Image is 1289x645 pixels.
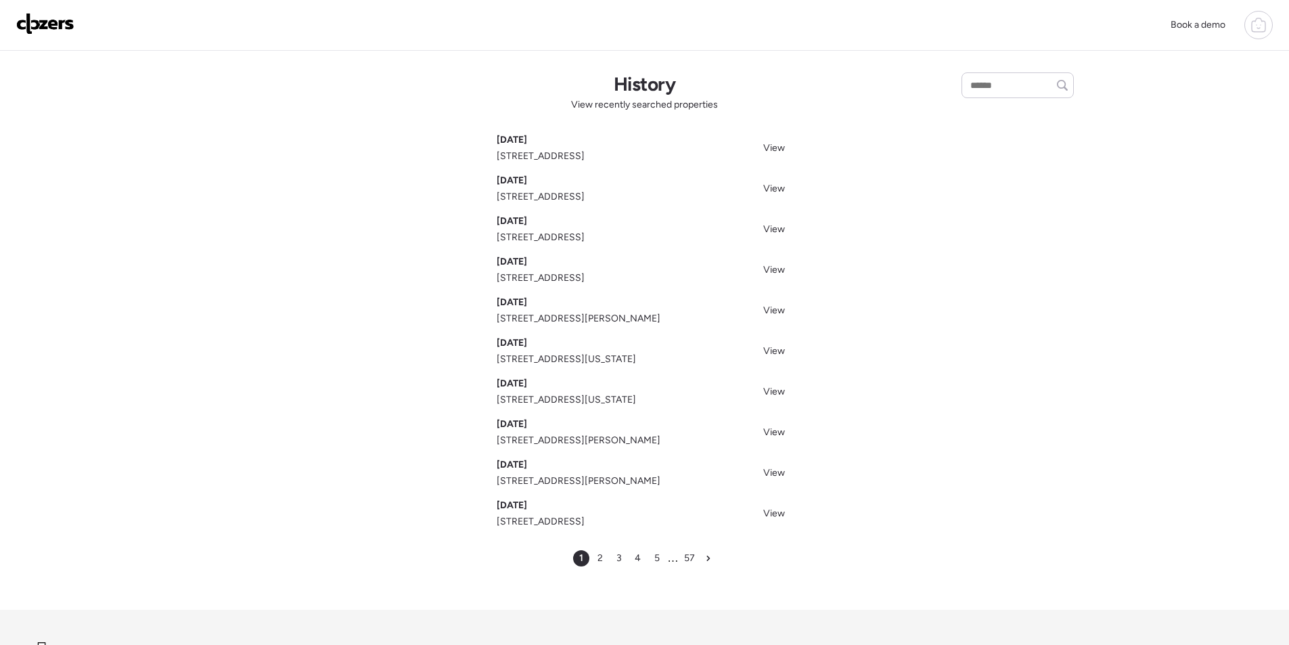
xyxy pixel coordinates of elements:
span: [DATE] [497,215,527,228]
a: View [755,340,793,360]
span: [STREET_ADDRESS] [497,271,585,285]
span: [DATE] [497,499,527,512]
span: 5 [654,552,660,565]
span: [DATE] [497,255,527,269]
a: View [755,137,793,157]
span: [STREET_ADDRESS][PERSON_NAME] [497,312,660,326]
h1: History [614,72,675,95]
span: [DATE] [497,174,527,187]
span: [STREET_ADDRESS] [497,150,585,163]
span: [STREET_ADDRESS][PERSON_NAME] [497,434,660,447]
span: [DATE] [497,133,527,147]
a: View [755,422,793,441]
a: View [755,503,793,522]
span: [DATE] [497,377,527,391]
a: View [755,259,793,279]
a: View [755,219,793,238]
span: Book a demo [1171,19,1225,30]
span: [STREET_ADDRESS] [497,515,585,529]
span: View [763,426,785,438]
span: View [763,508,785,519]
img: Logo [16,13,74,35]
span: [STREET_ADDRESS] [497,190,585,204]
span: View [763,264,785,275]
span: View [763,345,785,357]
span: View [763,467,785,479]
span: [STREET_ADDRESS][PERSON_NAME] [497,474,660,488]
span: … [668,552,679,564]
span: 1 [579,552,583,565]
span: View [763,223,785,235]
span: [DATE] [497,458,527,472]
span: [STREET_ADDRESS] [497,231,585,244]
span: View [763,142,785,154]
span: View [763,386,785,397]
a: View [755,462,793,482]
a: View [755,178,793,198]
a: View [755,381,793,401]
span: View [763,183,785,194]
span: 3 [616,552,622,565]
span: [DATE] [497,336,527,350]
span: 57 [684,552,695,565]
span: 4 [635,552,641,565]
a: View [755,300,793,319]
span: [STREET_ADDRESS][US_STATE] [497,393,636,407]
span: View [763,305,785,316]
span: [STREET_ADDRESS][US_STATE] [497,353,636,366]
span: [DATE] [497,296,527,309]
span: View recently searched properties [571,98,718,112]
span: [DATE] [497,418,527,431]
span: 2 [597,552,603,565]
